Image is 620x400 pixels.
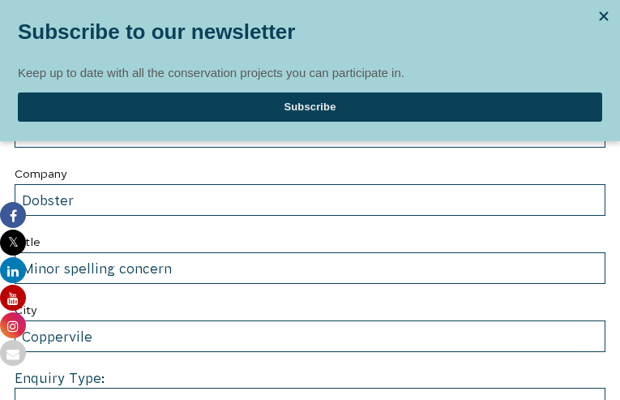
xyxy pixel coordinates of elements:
[18,92,602,122] button: Subscribe
[18,263,602,282] label: Email
[15,300,605,320] label: City
[18,229,602,247] p: Keep up to date with all the conservation projects you can participate in.
[15,164,605,184] label: Company
[18,188,359,217] span: Subscribe to our newsletter
[15,232,605,252] label: Title
[18,19,295,44] span: Subscribe to our newsletter
[18,331,602,360] input: Subscribe
[18,63,602,83] p: Keep up to date with all the conservation projects you can participate in.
